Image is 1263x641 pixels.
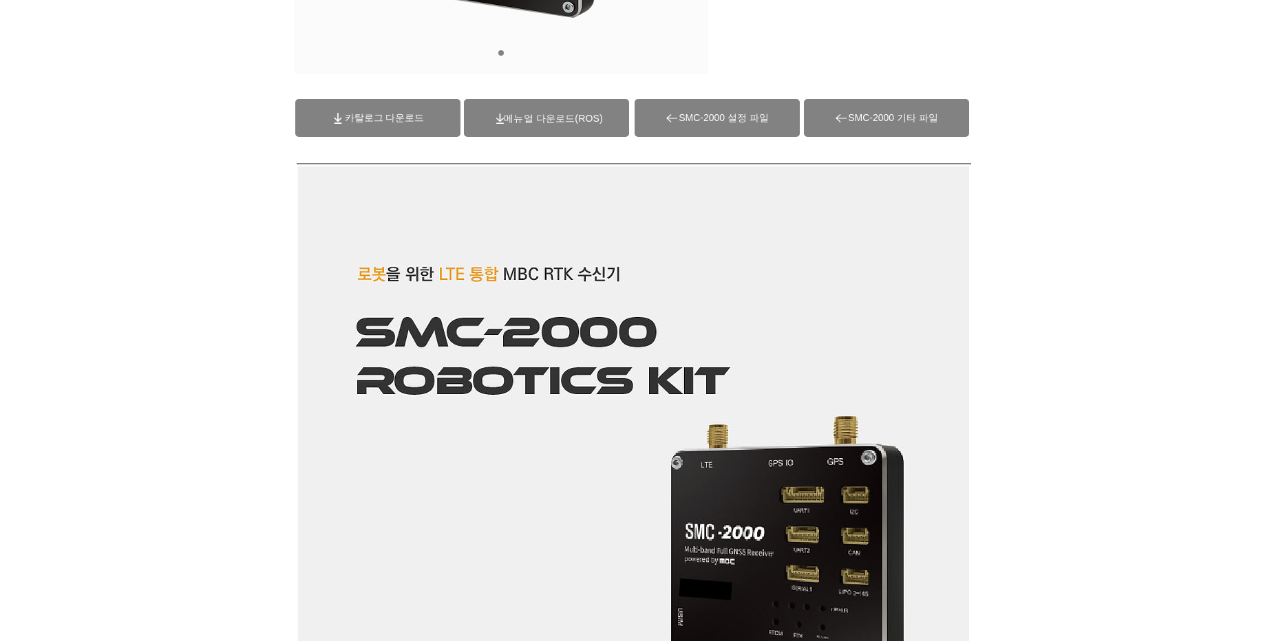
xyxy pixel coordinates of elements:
[295,99,460,137] a: 카탈로그 다운로드
[498,50,504,56] a: 01
[504,113,602,124] a: (ROS)메뉴얼 다운로드
[345,112,425,124] span: 카탈로그 다운로드
[848,112,938,124] span: SMC-2000 기타 파일
[635,99,800,137] a: SMC-2000 설정 파일
[804,99,969,137] a: SMC-2000 기타 파일
[493,50,509,56] nav: 슬라이드
[1008,208,1263,641] iframe: Wix Chat
[679,112,769,124] span: SMC-2000 설정 파일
